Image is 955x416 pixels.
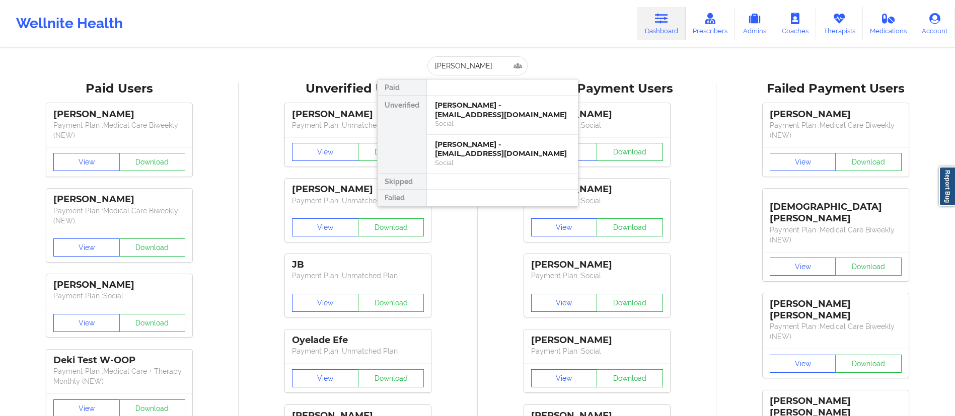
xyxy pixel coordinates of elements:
[292,294,358,312] button: View
[835,355,902,373] button: Download
[816,7,863,40] a: Therapists
[378,174,426,190] div: Skipped
[770,194,902,224] div: [DEMOGRAPHIC_DATA][PERSON_NAME]
[378,79,426,96] div: Paid
[292,259,424,271] div: JB
[292,218,358,236] button: View
[637,7,686,40] a: Dashboard
[774,7,816,40] a: Coaches
[378,190,426,206] div: Failed
[770,298,902,321] div: [PERSON_NAME] [PERSON_NAME]
[292,196,424,206] p: Payment Plan : Unmatched Plan
[597,369,663,387] button: Download
[770,153,836,171] button: View
[597,294,663,312] button: Download
[292,346,424,356] p: Payment Plan : Unmatched Plan
[531,294,598,312] button: View
[531,184,663,195] div: [PERSON_NAME]
[914,7,955,40] a: Account
[597,218,663,236] button: Download
[686,7,736,40] a: Prescribers
[292,369,358,387] button: View
[770,355,836,373] button: View
[531,271,663,281] p: Payment Plan : Social
[53,366,185,386] p: Payment Plan : Medical Care + Therapy Monthly (NEW)
[485,81,709,97] div: Skipped Payment Users
[53,291,185,301] p: Payment Plan : Social
[435,140,570,158] div: [PERSON_NAME] - [EMAIL_ADDRESS][DOMAIN_NAME]
[531,120,663,130] p: Payment Plan : Social
[531,259,663,271] div: [PERSON_NAME]
[723,81,948,97] div: Failed Payment Users
[770,109,902,120] div: [PERSON_NAME]
[531,109,663,120] div: [PERSON_NAME]
[53,206,185,226] p: Payment Plan : Medical Care Biweekly (NEW)
[735,7,774,40] a: Admins
[358,218,424,236] button: Download
[53,314,120,332] button: View
[435,119,570,128] div: Social
[358,369,424,387] button: Download
[435,101,570,119] div: [PERSON_NAME] - [EMAIL_ADDRESS][DOMAIN_NAME]
[119,238,186,257] button: Download
[939,167,955,206] a: Report Bug
[770,321,902,342] p: Payment Plan : Medical Care Biweekly (NEW)
[292,184,424,195] div: [PERSON_NAME]
[292,109,424,120] div: [PERSON_NAME]
[53,238,120,257] button: View
[292,271,424,281] p: Payment Plan : Unmatched Plan
[597,143,663,161] button: Download
[53,279,185,291] div: [PERSON_NAME]
[7,81,232,97] div: Paid Users
[378,96,426,174] div: Unverified
[358,294,424,312] button: Download
[53,120,185,140] p: Payment Plan : Medical Care Biweekly (NEW)
[246,81,470,97] div: Unverified Users
[292,143,358,161] button: View
[531,196,663,206] p: Payment Plan : Social
[531,335,663,346] div: [PERSON_NAME]
[835,258,902,276] button: Download
[53,355,185,366] div: Deki Test W-OOP
[770,258,836,276] button: View
[53,109,185,120] div: [PERSON_NAME]
[358,143,424,161] button: Download
[531,218,598,236] button: View
[292,120,424,130] p: Payment Plan : Unmatched Plan
[770,225,902,245] p: Payment Plan : Medical Care Biweekly (NEW)
[435,158,570,167] div: Social
[53,153,120,171] button: View
[53,194,185,205] div: [PERSON_NAME]
[835,153,902,171] button: Download
[531,346,663,356] p: Payment Plan : Social
[531,369,598,387] button: View
[292,335,424,346] div: Oyelade Efe
[119,153,186,171] button: Download
[119,314,186,332] button: Download
[770,120,902,140] p: Payment Plan : Medical Care Biweekly (NEW)
[863,7,915,40] a: Medications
